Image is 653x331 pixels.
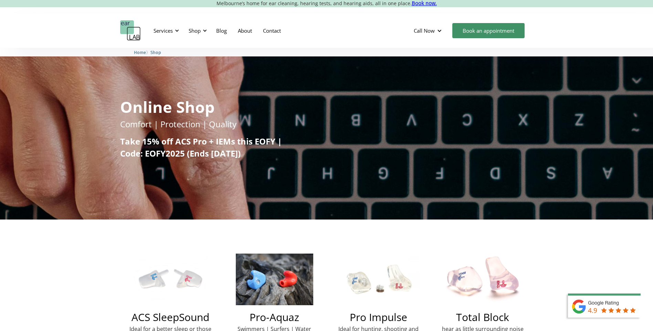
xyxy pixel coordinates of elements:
a: Home [134,49,146,55]
h2: Pro Impulse [350,312,407,322]
h2: Pro-Aquaz [250,312,299,322]
a: Shop [150,49,161,55]
span: Shop [150,50,161,55]
div: Call Now [408,20,449,41]
div: Shop [189,27,201,34]
div: Services [149,20,181,41]
div: Shop [185,20,209,41]
img: Pro Impulse [337,254,420,305]
strong: Take 15% off ACS Pro + IEMs this EOFY | Code: EOFY2025 (Ends [DATE]) [120,136,282,159]
p: Comfort | Protection | Quality [120,118,236,130]
a: Blog [211,21,232,41]
div: Call Now [414,27,435,34]
a: Contact [257,21,286,41]
img: Total Block [444,254,522,305]
span: Home [134,50,146,55]
a: Book an appointment [452,23,525,38]
h1: Online Shop [120,99,214,115]
li: 〉 [134,49,150,56]
a: About [232,21,257,41]
img: ACS SleepSound [133,254,208,305]
img: Pro-Aquaz [236,254,313,305]
h2: ACS SleepSound [131,312,209,322]
h2: Total Block [456,312,509,322]
a: home [120,20,141,41]
div: Services [154,27,173,34]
